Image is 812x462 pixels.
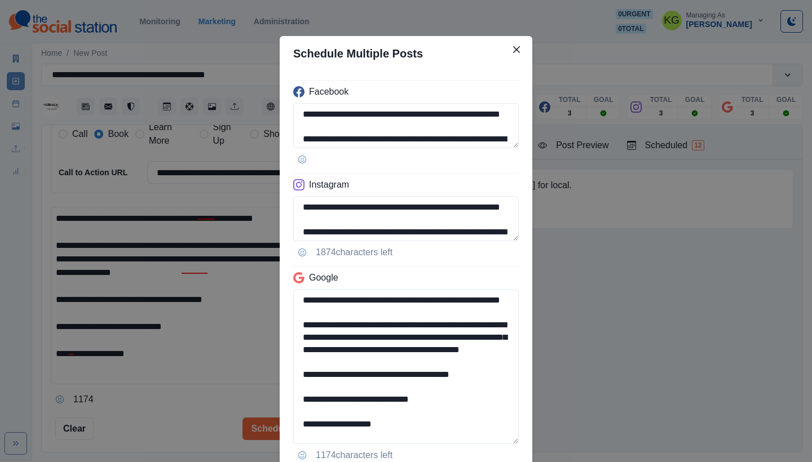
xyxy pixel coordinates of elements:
[309,271,338,285] p: Google
[316,246,392,259] p: 1874 characters left
[309,85,348,99] p: Facebook
[507,41,526,59] button: Close
[293,150,311,168] button: Opens Emoji Picker
[280,36,532,71] header: Schedule Multiple Posts
[309,178,349,192] p: Instagram
[293,243,311,261] button: Opens Emoji Picker
[316,448,392,462] p: 1174 characters left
